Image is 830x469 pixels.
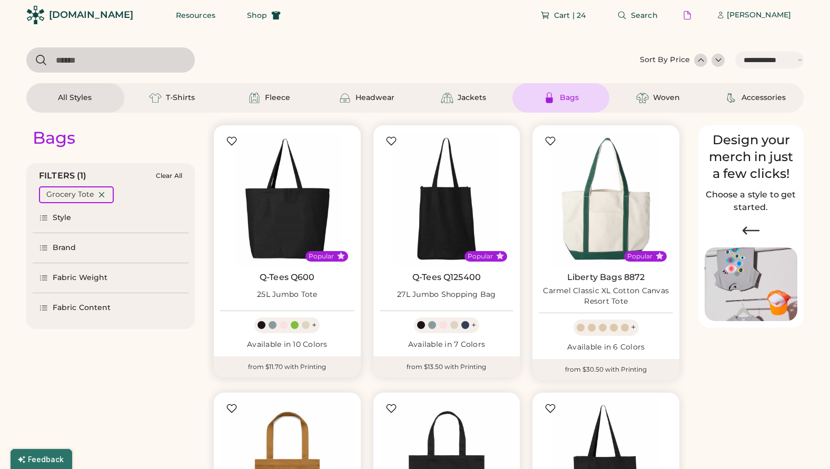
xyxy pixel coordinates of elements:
[627,252,653,261] div: Popular
[539,342,673,353] div: Available in 6 Colors
[656,252,664,260] button: Popular Style
[605,5,670,26] button: Search
[441,92,453,104] img: Jackets Icon
[471,320,476,331] div: +
[539,132,673,266] img: Liberty Bags 8872 Carmel Classic XL Cotton Canvas Resort Tote
[53,273,107,283] div: Fabric Weight
[265,93,290,103] div: Fleece
[705,188,797,214] h2: Choose a style to get started.
[705,247,797,322] img: Image of Lisa Congdon Eye Print on T-Shirt and Hat
[39,169,87,182] div: FILTERS (1)
[528,5,598,26] button: Cart | 24
[631,322,636,333] div: +
[496,252,504,260] button: Popular Style
[653,93,680,103] div: Woven
[727,10,791,21] div: [PERSON_NAME]
[468,252,493,261] div: Popular
[543,92,556,104] img: Bags Icon
[742,93,786,103] div: Accessories
[149,92,162,104] img: T-Shirts Icon
[33,127,75,148] div: Bags
[260,272,315,283] a: Q-Tees Q600
[373,356,520,377] div: from $13.50 with Printing
[631,12,658,19] span: Search
[567,272,645,283] a: Liberty Bags 8872
[337,252,345,260] button: Popular Style
[780,422,825,467] iframe: Front Chat
[640,55,690,65] div: Sort By Price
[705,132,797,182] div: Design your merch in just a few clicks!
[214,356,361,377] div: from $11.70 with Printing
[458,93,486,103] div: Jackets
[636,92,649,104] img: Woven Icon
[339,92,351,104] img: Headwear Icon
[355,93,394,103] div: Headwear
[166,93,195,103] div: T-Shirts
[53,213,72,223] div: Style
[380,132,514,266] img: Q-Tees Q125400 27L Jumbo Shopping Bag
[220,132,354,266] img: Q-Tees Q600 25L Jumbo Tote
[539,286,673,307] div: Carmel Classic XL Cotton Canvas Resort Tote
[46,189,94,200] div: Grocery Tote
[49,8,133,22] div: [DOMAIN_NAME]
[248,92,261,104] img: Fleece Icon
[397,290,496,300] div: 27L Jumbo Shopping Bag
[247,12,267,19] span: Shop
[220,340,354,350] div: Available in 10 Colors
[309,252,334,261] div: Popular
[58,93,92,103] div: All Styles
[53,303,111,313] div: Fabric Content
[234,5,293,26] button: Shop
[380,340,514,350] div: Available in 7 Colors
[53,243,76,253] div: Brand
[257,290,318,300] div: 25L Jumbo Tote
[560,93,579,103] div: Bags
[554,12,586,19] span: Cart | 24
[156,172,182,179] div: Clear All
[412,272,481,283] a: Q-Tees Q125400
[532,359,679,380] div: from $30.50 with Printing
[26,6,45,24] img: Rendered Logo - Screens
[312,320,317,331] div: +
[163,5,228,26] button: Resources
[725,92,737,104] img: Accessories Icon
